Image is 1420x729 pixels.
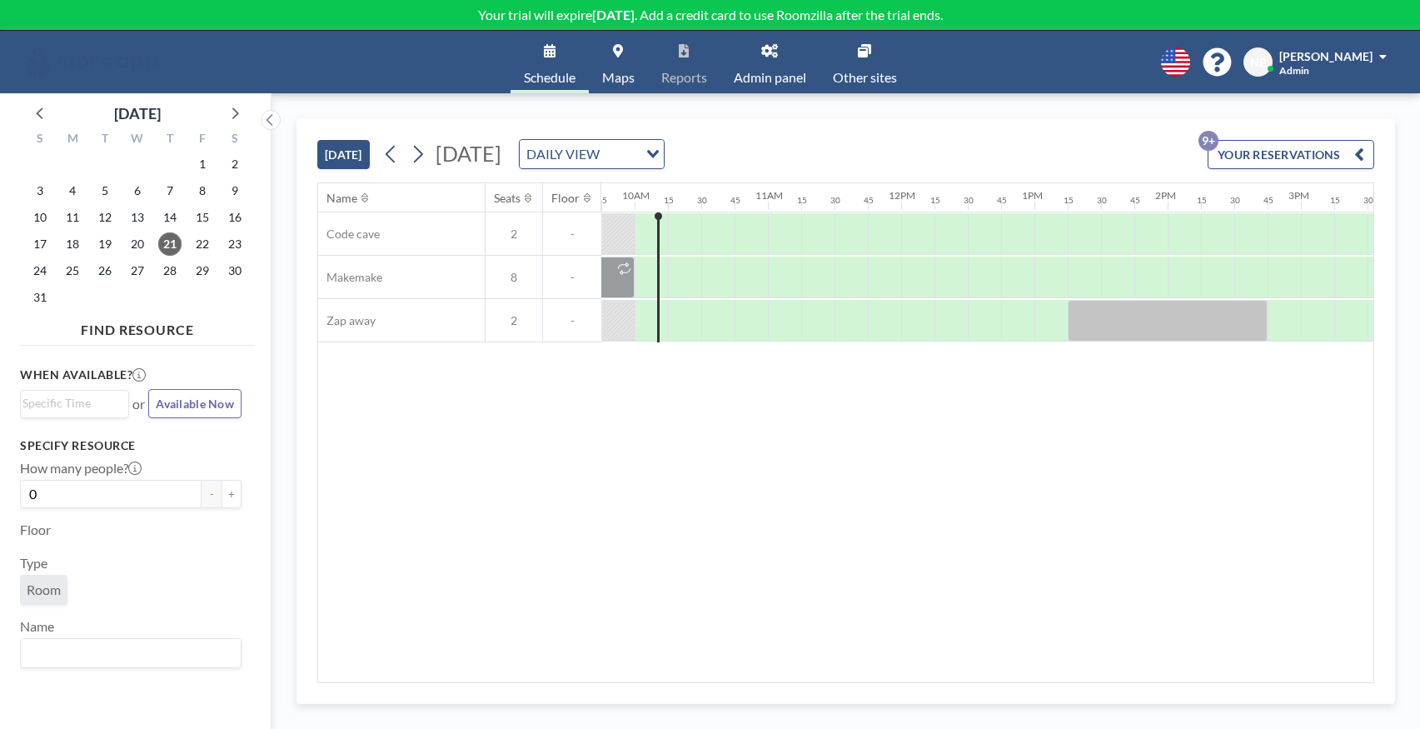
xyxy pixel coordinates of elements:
[126,232,149,256] span: Wednesday, August 20, 2025
[20,460,142,477] label: How many people?
[318,270,382,285] span: Makemake
[191,152,214,176] span: Friday, August 1, 2025
[1208,140,1374,169] button: YOUR RESERVATIONS9+
[436,141,501,166] span: [DATE]
[930,195,940,206] div: 15
[126,259,149,282] span: Wednesday, August 27, 2025
[27,46,157,79] img: organization-logo
[158,206,182,229] span: Thursday, August 14, 2025
[28,179,52,202] span: Sunday, August 3, 2025
[592,7,635,22] b: [DATE]
[126,179,149,202] span: Wednesday, August 6, 2025
[486,270,542,285] span: 8
[964,195,974,206] div: 30
[1288,189,1309,202] div: 3PM
[21,639,241,667] div: Search for option
[1263,195,1273,206] div: 45
[520,140,664,168] div: Search for option
[191,232,214,256] span: Friday, August 22, 2025
[622,189,650,202] div: 10AM
[20,522,51,538] label: Floor
[223,259,247,282] span: Saturday, August 30, 2025
[318,227,380,242] span: Code cave
[158,232,182,256] span: Thursday, August 21, 2025
[20,618,54,635] label: Name
[820,31,910,93] a: Other sites
[61,259,84,282] span: Monday, August 25, 2025
[1279,64,1309,77] span: Admin
[93,259,117,282] span: Tuesday, August 26, 2025
[21,391,128,416] div: Search for option
[28,286,52,309] span: Sunday, August 31, 2025
[543,270,601,285] span: -
[1064,195,1074,206] div: 15
[223,179,247,202] span: Saturday, August 9, 2025
[1097,195,1107,206] div: 30
[664,195,674,206] div: 15
[597,195,607,206] div: 45
[132,396,145,412] span: or
[191,206,214,229] span: Friday, August 15, 2025
[156,397,234,411] span: Available Now
[223,152,247,176] span: Saturday, August 2, 2025
[523,143,603,165] span: DAILY VIEW
[22,642,232,664] input: Search for option
[589,31,648,93] a: Maps
[28,232,52,256] span: Sunday, August 17, 2025
[57,129,89,151] div: M
[24,129,57,151] div: S
[511,31,589,93] a: Schedule
[830,195,840,206] div: 30
[1197,195,1207,206] div: 15
[605,143,636,165] input: Search for option
[20,555,47,572] label: Type
[28,259,52,282] span: Sunday, August 24, 2025
[494,191,521,206] div: Seats
[20,315,255,338] h4: FIND RESOURCE
[864,195,874,206] div: 45
[61,232,84,256] span: Monday, August 18, 2025
[222,480,242,508] button: +
[1250,55,1267,70] span: NB
[126,206,149,229] span: Wednesday, August 13, 2025
[158,259,182,282] span: Thursday, August 28, 2025
[755,189,783,202] div: 11AM
[1198,131,1218,151] p: 9+
[148,389,242,418] button: Available Now
[191,259,214,282] span: Friday, August 29, 2025
[1330,195,1340,206] div: 15
[186,129,218,151] div: F
[218,129,251,151] div: S
[730,195,740,206] div: 45
[543,313,601,328] span: -
[697,195,707,206] div: 30
[27,582,61,598] span: Room
[223,206,247,229] span: Saturday, August 16, 2025
[122,129,154,151] div: W
[20,438,242,453] h3: Specify resource
[1022,189,1043,202] div: 1PM
[833,71,897,84] span: Other sites
[524,71,575,84] span: Schedule
[89,129,122,151] div: T
[93,232,117,256] span: Tuesday, August 19, 2025
[648,31,720,93] a: Reports
[153,129,186,151] div: T
[551,191,580,206] div: Floor
[486,313,542,328] span: 2
[223,232,247,256] span: Saturday, August 23, 2025
[114,102,161,125] div: [DATE]
[602,71,635,84] span: Maps
[22,394,119,412] input: Search for option
[191,179,214,202] span: Friday, August 8, 2025
[1230,195,1240,206] div: 30
[61,206,84,229] span: Monday, August 11, 2025
[28,206,52,229] span: Sunday, August 10, 2025
[734,71,806,84] span: Admin panel
[797,195,807,206] div: 15
[543,227,601,242] span: -
[202,480,222,508] button: -
[1130,195,1140,206] div: 45
[318,313,376,328] span: Zap away
[1363,195,1373,206] div: 30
